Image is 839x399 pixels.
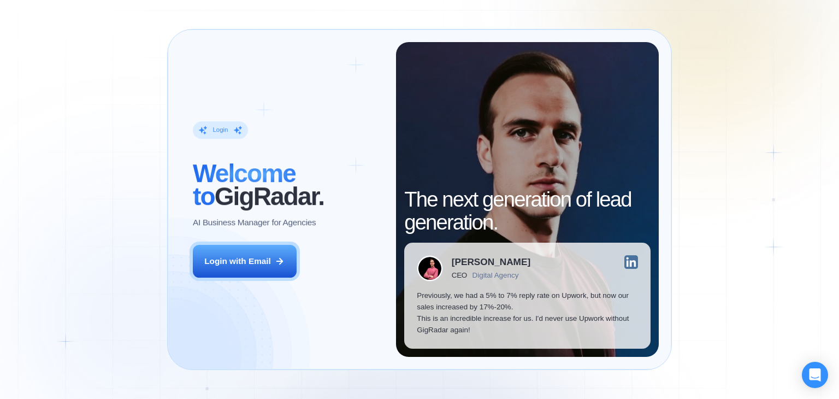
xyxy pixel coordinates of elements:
div: Login [212,126,228,134]
h2: ‍ GigRadar. [193,162,383,208]
div: CEO [452,271,467,279]
p: AI Business Manager for Agencies [193,216,316,228]
button: Login with Email [193,245,297,278]
p: Previously, we had a 5% to 7% reply rate on Upwork, but now our sales increased by 17%-20%. This ... [417,290,638,336]
div: Digital Agency [472,271,519,279]
h2: The next generation of lead generation. [404,188,651,234]
span: Welcome to [193,160,296,211]
div: [PERSON_NAME] [452,257,530,267]
div: Open Intercom Messenger [802,362,828,388]
div: Login with Email [204,255,271,267]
